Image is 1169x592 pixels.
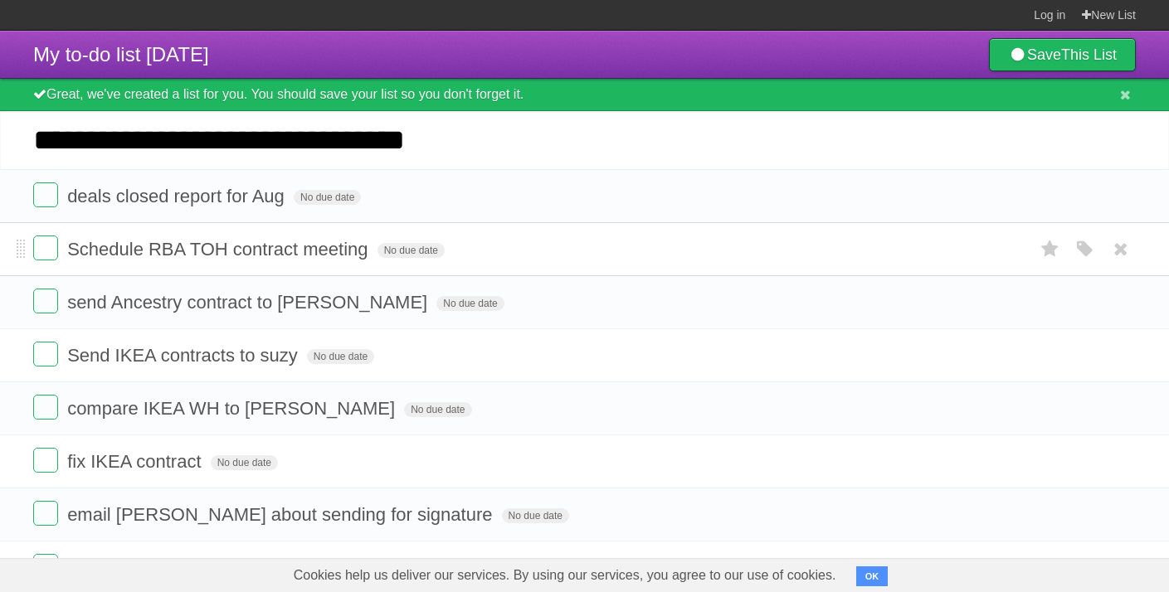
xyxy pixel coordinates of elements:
[989,38,1136,71] a: SaveThis List
[211,455,278,470] span: No due date
[1061,46,1117,63] b: This List
[33,448,58,473] label: Done
[33,342,58,366] label: Done
[294,190,361,205] span: No due date
[404,402,471,417] span: No due date
[33,501,58,526] label: Done
[377,243,445,258] span: No due date
[67,186,289,206] span: deals closed report for Aug
[33,289,58,313] label: Done
[67,239,372,260] span: Schedule RBA TOH contract meeting
[67,557,299,578] span: get all FF contracts into PIM
[33,554,58,579] label: Done
[33,43,209,66] span: My to-do list [DATE]
[67,398,399,419] span: compare IKEA WH to [PERSON_NAME]
[277,559,853,592] span: Cookies help us deliver our services. By using our services, you agree to our use of cookies.
[436,296,504,311] span: No due date
[856,566,889,586] button: OK
[67,504,496,525] span: email [PERSON_NAME] about sending for signature
[502,508,569,523] span: No due date
[33,235,58,260] label: Done
[33,395,58,420] label: Done
[67,451,205,472] span: fix IKEA contract
[307,349,374,364] span: No due date
[67,292,431,313] span: send Ancestry contract to [PERSON_NAME]
[33,182,58,207] label: Done
[67,345,302,366] span: Send IKEA contracts to suzy
[1035,235,1066,263] label: Star task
